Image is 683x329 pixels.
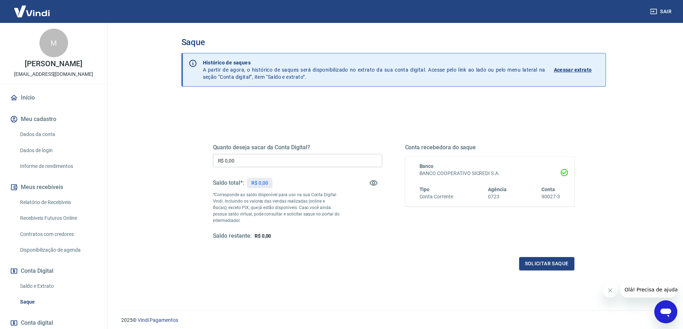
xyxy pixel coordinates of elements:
a: Relatório de Recebíveis [17,195,99,210]
h6: Conta Corrente [419,193,453,200]
p: *Corresponde ao saldo disponível para uso na sua Conta Digital Vindi. Incluindo os valores das ve... [213,192,340,224]
h6: 90027-3 [541,193,560,200]
a: Disponibilização de agenda [17,243,99,257]
iframe: Mensagem da empresa [620,282,677,297]
span: Olá! Precisa de ajuda? [4,5,60,11]
a: Dados da conta [17,127,99,142]
a: Acessar extrato [554,59,600,81]
h5: Quanto deseja sacar da Conta Digital? [213,144,382,151]
a: Recebíveis Futuros Online [17,211,99,226]
button: Meus recebíveis [9,179,99,195]
span: Conta [541,187,555,192]
a: Início [9,90,99,106]
div: M [39,29,68,57]
img: Vindi [9,0,55,22]
h6: BANCO COOPERATIVO SICREDI S.A. [419,170,560,177]
a: Dados de login [17,143,99,158]
a: Vindi Pagamentos [138,317,178,323]
iframe: Botão para abrir a janela de mensagens [654,300,677,323]
h6: 0723 [488,193,507,200]
span: R$ 0,00 [255,233,271,239]
h5: Saldo restante: [213,232,252,240]
span: Banco [419,163,434,169]
span: Agência [488,187,507,192]
a: Informe de rendimentos [17,159,99,174]
h5: Conta recebedora do saque [405,144,574,151]
p: R$ 0,00 [251,179,268,187]
h3: Saque [181,37,606,47]
a: Saque [17,295,99,309]
a: Contratos com credores [17,227,99,242]
p: A partir de agora, o histórico de saques será disponibilizado no extrato da sua conta digital. Ac... [203,59,545,81]
p: Acessar extrato [554,66,592,73]
button: Solicitar saque [519,257,574,270]
button: Sair [649,5,674,18]
p: [EMAIL_ADDRESS][DOMAIN_NAME] [14,71,93,78]
iframe: Fechar mensagem [603,283,617,297]
p: Histórico de saques [203,59,545,66]
a: Saldo e Extrato [17,279,99,294]
button: Meu cadastro [9,111,99,127]
button: Conta Digital [9,263,99,279]
h5: Saldo total*: [213,179,244,187]
span: Conta digital [21,318,53,328]
span: Tipo [419,187,430,192]
p: [PERSON_NAME] [25,60,82,68]
p: 2025 © [121,316,666,324]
